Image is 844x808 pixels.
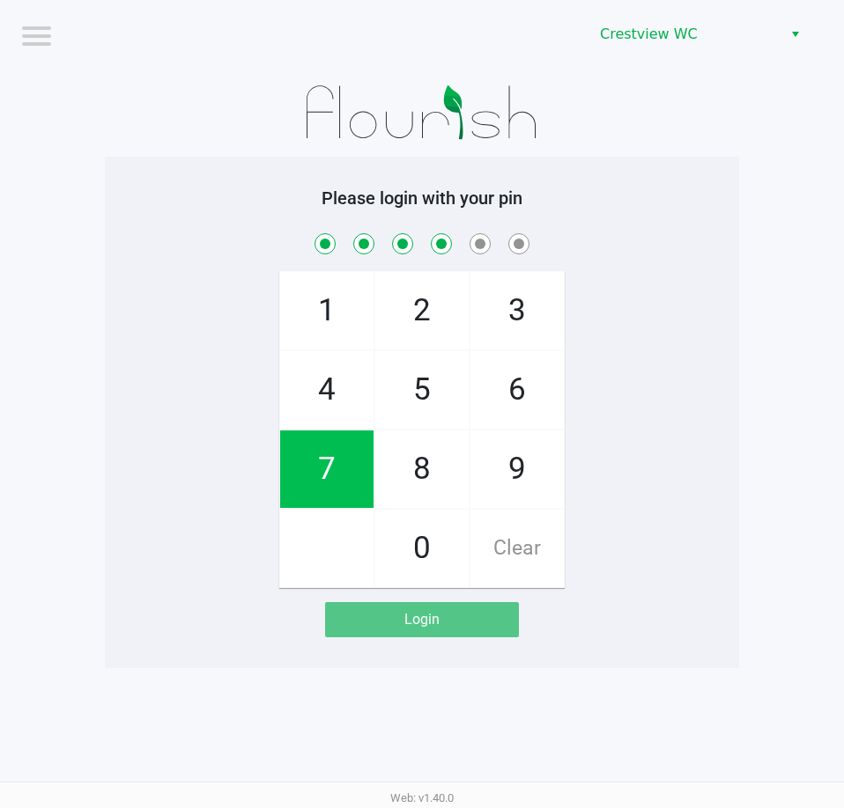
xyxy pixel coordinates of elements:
[375,272,469,349] span: 2
[375,351,469,429] span: 5
[470,510,564,587] span: Clear
[390,791,454,804] span: Web: v1.40.0
[782,18,808,50] button: Select
[375,510,469,587] span: 0
[280,351,374,429] span: 4
[118,187,726,209] h5: Please login with your pin
[470,430,564,508] span: 9
[470,351,564,429] span: 6
[280,430,374,508] span: 7
[280,272,374,349] span: 1
[375,430,469,508] span: 8
[470,272,564,349] span: 3
[600,24,772,45] span: Crestview WC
